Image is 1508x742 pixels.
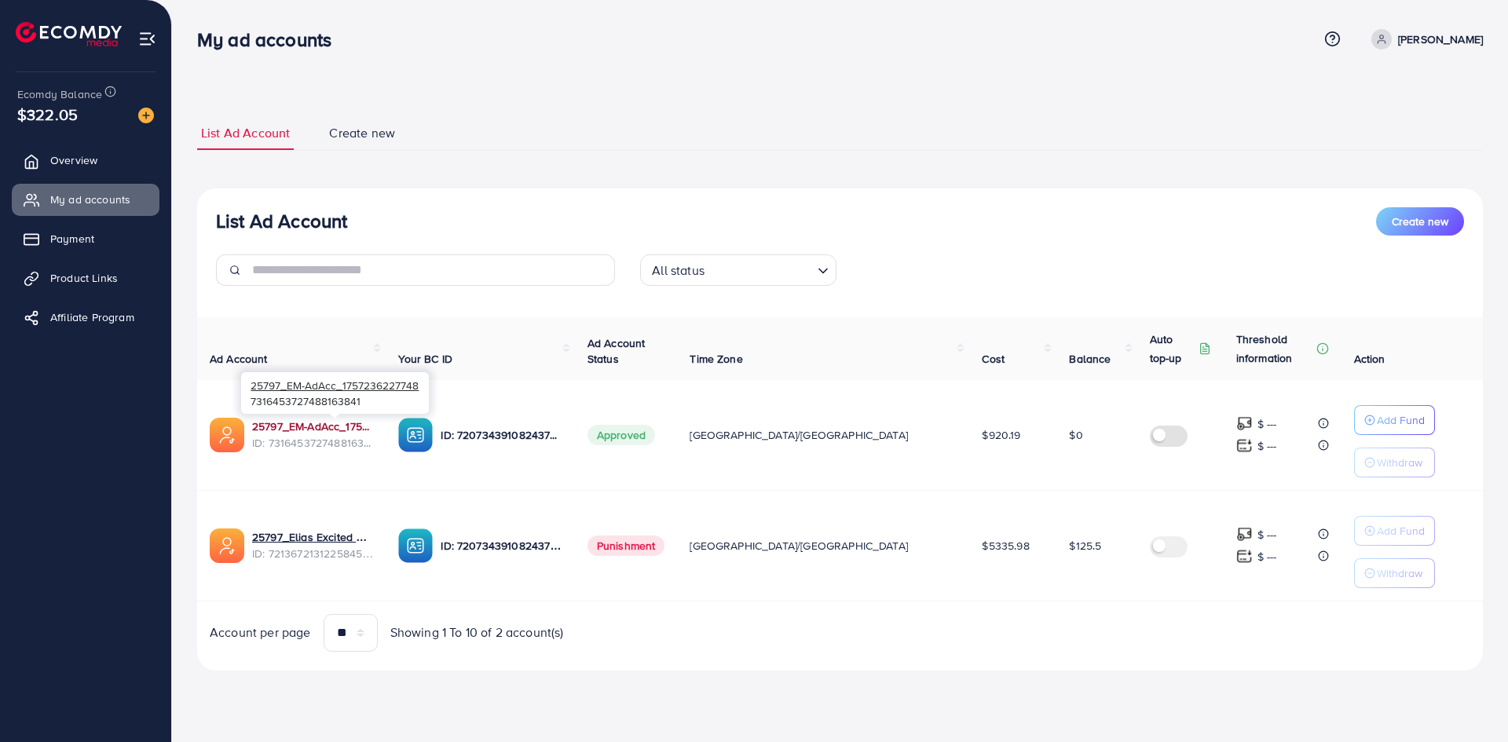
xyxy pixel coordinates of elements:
p: Add Fund [1377,521,1425,540]
img: top-up amount [1236,437,1253,454]
span: $125.5 [1069,538,1101,554]
span: Overview [50,152,97,168]
input: Search for option [709,256,811,282]
p: Add Fund [1377,411,1425,429]
span: Punishment [587,535,665,556]
span: Showing 1 To 10 of 2 account(s) [390,623,564,641]
p: ID: 7207343910824378369 [441,426,562,444]
h3: List Ad Account [216,210,347,232]
span: Balance [1069,351,1111,367]
span: [GEOGRAPHIC_DATA]/[GEOGRAPHIC_DATA] [690,427,908,443]
img: ic-ba-acc.ded83a64.svg [398,528,433,563]
div: <span class='underline'>25797_Elias Excited media_1679944075357</span></br>7213672131225845762 [252,529,373,561]
span: Affiliate Program [50,309,134,325]
img: ic-ads-acc.e4c84228.svg [210,418,244,452]
button: Withdraw [1354,558,1435,588]
a: Affiliate Program [12,302,159,333]
span: Your BC ID [398,351,452,367]
span: ID: 7316453727488163841 [252,435,373,451]
span: Ad Account [210,351,268,367]
a: Overview [12,144,159,176]
img: ic-ba-acc.ded83a64.svg [398,418,433,452]
h3: My ad accounts [197,28,344,51]
span: My ad accounts [50,192,130,207]
a: My ad accounts [12,184,159,215]
button: Add Fund [1354,405,1435,435]
div: Search for option [640,254,836,286]
button: Create new [1376,207,1464,236]
span: Cost [982,351,1005,367]
a: 25797_EM-AdAcc_1757236227748 [252,419,373,434]
span: Action [1354,351,1385,367]
img: logo [16,22,122,46]
a: Product Links [12,262,159,294]
div: 7316453727488163841 [241,372,429,414]
span: Ad Account Status [587,335,646,367]
span: Create new [1392,214,1448,229]
span: $5335.98 [982,538,1029,554]
a: Payment [12,223,159,254]
img: top-up amount [1236,526,1253,543]
span: Payment [50,231,94,247]
p: Withdraw [1377,564,1422,583]
p: Threshold information [1236,330,1313,367]
span: 25797_EM-AdAcc_1757236227748 [251,378,419,393]
button: Withdraw [1354,448,1435,477]
img: image [138,108,154,123]
span: All status [649,259,708,282]
p: $ --- [1257,437,1277,455]
img: menu [138,30,156,48]
span: Product Links [50,270,118,286]
span: Approved [587,425,655,445]
span: $0 [1069,427,1082,443]
p: $ --- [1257,415,1277,433]
span: Create new [329,124,395,142]
img: top-up amount [1236,415,1253,432]
span: Ecomdy Balance [17,86,102,102]
p: Withdraw [1377,453,1422,472]
img: ic-ads-acc.e4c84228.svg [210,528,244,563]
p: $ --- [1257,525,1277,544]
iframe: Chat [1441,671,1496,730]
p: Auto top-up [1150,330,1195,367]
button: Add Fund [1354,516,1435,546]
span: ID: 7213672131225845762 [252,546,373,561]
span: [GEOGRAPHIC_DATA]/[GEOGRAPHIC_DATA] [690,538,908,554]
p: ID: 7207343910824378369 [441,536,562,555]
a: [PERSON_NAME] [1365,29,1483,49]
span: $322.05 [17,103,78,126]
a: 25797_Elias Excited media_1679944075357 [252,529,373,545]
p: [PERSON_NAME] [1398,30,1483,49]
p: $ --- [1257,547,1277,566]
img: top-up amount [1236,548,1253,565]
span: $920.19 [982,427,1020,443]
span: Time Zone [690,351,742,367]
span: List Ad Account [201,124,290,142]
span: Account per page [210,623,311,641]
